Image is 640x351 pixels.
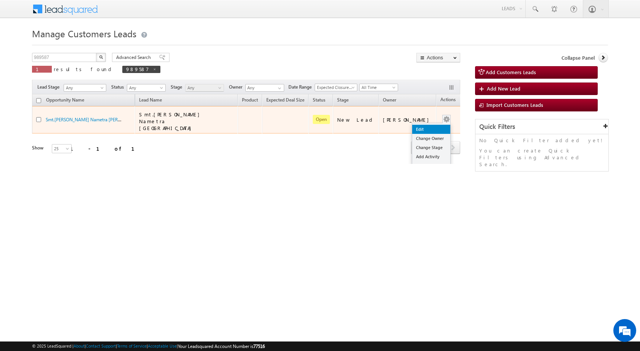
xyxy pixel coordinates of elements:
img: Search [99,55,103,59]
span: Stage [171,84,185,91]
span: © 2025 LeadSquared | | | | | [32,343,265,350]
span: Date Range [288,84,315,91]
span: Any [186,84,222,91]
span: Open [313,115,330,124]
span: Expected Closure Date [315,84,355,91]
div: Show [32,145,46,151]
a: next [446,142,460,154]
a: Add Activity [412,152,450,161]
a: All Time [359,84,398,91]
span: All Time [360,84,396,91]
a: About [74,343,85,348]
a: Acceptable Use [148,343,177,348]
a: Smt.[PERSON_NAME] Nametra [PERSON_NAME] - Customers Leads [46,116,181,122]
a: Status [309,96,329,106]
span: Your Leadsquared Account Number is [178,343,265,349]
div: New Lead [337,116,375,123]
span: Owner [383,97,396,103]
div: Minimize live chat window [125,4,143,22]
span: Manage Customers Leads [32,27,136,40]
span: Status [111,84,127,91]
input: Check all records [36,98,41,103]
span: 77516 [253,343,265,349]
p: No Quick Filter added yet! [479,137,605,144]
a: Change Owner [412,134,450,143]
span: Owner [229,84,245,91]
a: Expected Closure Date [315,84,357,91]
a: Add Task [412,161,450,170]
span: Lead Stage [37,84,62,91]
a: Change Stage [412,143,450,152]
span: Actions [437,95,459,105]
span: Add Customers Leads [486,69,536,75]
a: Opportunity Name [42,96,88,106]
input: Type to Search [245,84,284,92]
span: next [446,141,460,154]
textarea: Type your message and hit 'Enter' [10,70,139,228]
div: Quick Filters [475,119,608,134]
a: Terms of Service [117,343,147,348]
div: [PERSON_NAME] [383,116,433,123]
span: results found [54,66,114,72]
a: Stage [333,96,352,106]
span: Import Customers Leads [486,102,543,108]
a: Expected Deal Size [262,96,308,106]
a: Any [64,84,106,92]
span: Any [127,84,163,91]
p: You can create Quick Filters using Advanced Search. [479,147,605,168]
span: Product [242,97,258,103]
span: 1 [36,66,48,72]
a: Any [185,84,224,92]
a: prev [411,142,425,154]
span: prev [411,141,425,154]
span: Advanced Search [116,54,153,61]
a: Contact Support [86,343,116,348]
span: 25 [52,145,72,152]
span: Opportunity Name [46,97,84,103]
span: Add New Lead [487,85,520,92]
span: Expected Deal Size [266,97,304,103]
div: 1 - 1 of 1 [70,144,144,153]
a: Any [127,84,166,92]
a: Show All Items [274,84,283,92]
a: Edit [412,125,450,134]
div: Chat with us now [40,40,128,50]
span: Any [64,84,104,91]
span: 989587 [126,66,149,72]
span: Stage [337,97,349,103]
span: Smt.[PERSON_NAME] Nametra [GEOGRAPHIC_DATA] [139,111,203,131]
span: Lead Name [135,96,166,106]
em: Start Chat [104,234,138,245]
span: Collapse Panel [562,54,595,61]
img: d_60004797649_company_0_60004797649 [13,40,32,50]
a: 25 [52,144,72,153]
button: Actions [416,53,460,62]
